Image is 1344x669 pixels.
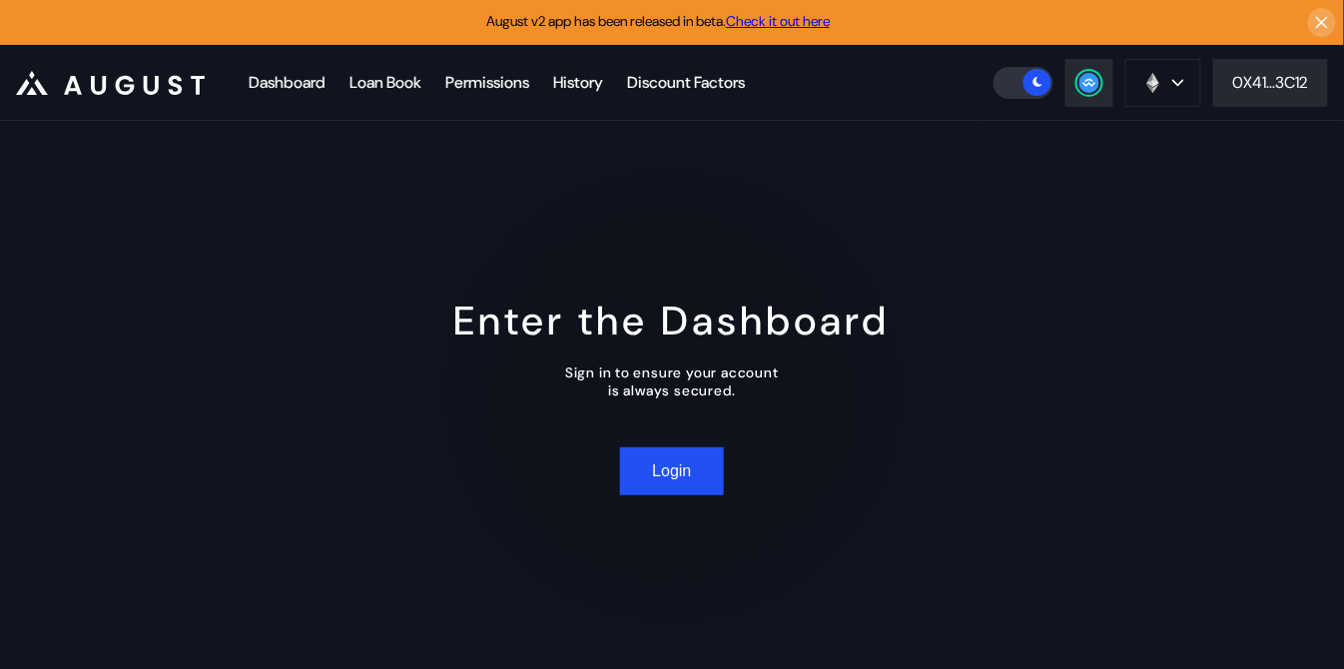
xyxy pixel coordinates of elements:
img: chain logo [1142,72,1164,94]
div: Discount Factors [627,72,745,93]
div: Loan Book [349,72,421,93]
a: History [541,46,615,120]
div: Dashboard [249,72,326,93]
button: 0X41...3C12 [1213,59,1328,107]
button: chain logo [1125,59,1201,107]
div: Enter the Dashboard [454,295,891,346]
button: Login [620,447,723,495]
div: History [553,72,603,93]
a: Discount Factors [615,46,757,120]
div: Sign in to ensure your account is always secured. [565,363,779,399]
a: Permissions [433,46,541,120]
div: 0X41...3C12 [1233,72,1308,93]
a: Dashboard [237,46,337,120]
a: Check it out here [726,12,830,30]
span: August v2 app has been released in beta. [486,12,830,30]
a: Loan Book [337,46,433,120]
div: Permissions [445,72,529,93]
